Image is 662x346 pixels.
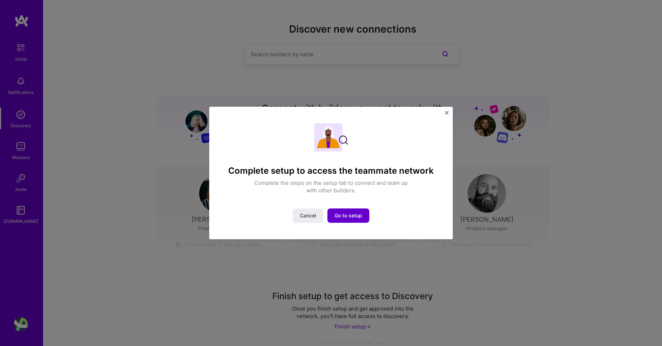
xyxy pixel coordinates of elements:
button: Close [445,111,448,119]
button: Cancel [293,208,323,223]
p: Complete the steps on the setup tab to connect and team up with other builders. [250,179,412,194]
span: Go to setup [335,212,362,219]
h4: Complete setup to access the teammate network [228,166,434,176]
button: Go to setup [327,208,369,223]
img: Complete setup illustration [314,123,348,152]
span: Cancel [300,212,316,219]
